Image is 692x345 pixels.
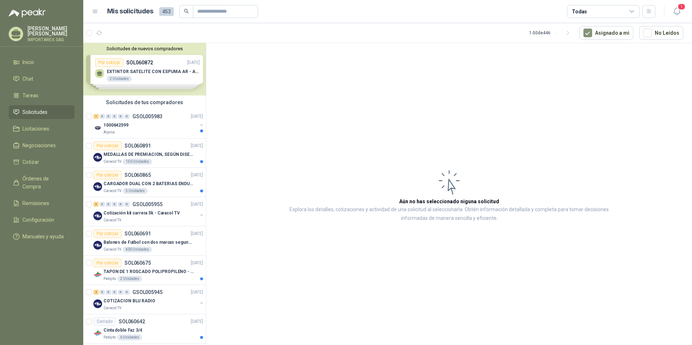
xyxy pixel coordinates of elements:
[9,213,75,227] a: Configuración
[9,9,46,17] img: Logo peakr
[93,212,102,220] img: Company Logo
[104,122,128,129] p: 1000642599
[100,114,105,119] div: 0
[104,305,121,311] p: Caracol TV
[93,141,122,150] div: Por cotizar
[9,172,75,193] a: Órdenes de Compra
[132,290,163,295] p: GSOL005945
[22,216,54,224] span: Configuración
[123,188,148,194] div: 5 Unidades
[191,201,203,208] p: [DATE]
[93,259,122,267] div: Por cotizar
[670,5,683,18] button: 1
[117,335,142,340] div: 6 Unidades
[125,143,151,148] p: SOL060891
[191,113,203,120] p: [DATE]
[104,247,121,252] p: Caracol TV
[107,6,153,17] h1: Mis solicitudes
[83,256,206,285] a: Por cotizarSOL060675[DATE] Company LogoTAPON DE 1 ROSCADO POLIPROPILENO - HEMBRA NPTPatojito2 Uni...
[93,202,99,207] div: 3
[117,276,142,282] div: 2 Unidades
[191,289,203,296] p: [DATE]
[112,114,117,119] div: 0
[104,188,121,194] p: Caracol TV
[123,247,152,252] div: 400 Unidades
[22,125,49,133] span: Licitaciones
[93,112,204,135] a: 1 0 0 0 0 0 GSOL005983[DATE] Company Logo1000642599Alpina
[132,202,163,207] p: GSOL005955
[104,129,115,135] p: Alpina
[104,239,194,246] p: Balones de Futbol con dos marcas segun adjunto. Adjuntar cotizacion en su formato
[124,290,130,295] div: 0
[93,200,204,223] a: 3 0 0 0 0 0 GSOL005955[DATE] Company LogoCotización kit carrera 5k - Caracol TVCaracol TV
[83,139,206,168] a: Por cotizarSOL060891[DATE] Company LogoMEDALLAS DE PREMIACION, SEGÚN DISEÑO ADJUNTO(ADJUNTAR COTI...
[9,230,75,243] a: Manuales y ayuda
[93,182,102,191] img: Company Logo
[104,327,142,334] p: Cinta doble Faz 3/4
[159,7,174,16] span: 453
[86,46,203,51] button: Solicitudes de nuevos compradores
[191,172,203,179] p: [DATE]
[93,299,102,308] img: Company Logo
[9,196,75,210] a: Remisiones
[93,229,122,238] div: Por cotizar
[124,114,130,119] div: 0
[83,226,206,256] a: Por cotizarSOL060691[DATE] Company LogoBalones de Futbol con dos marcas segun adjunto. Adjuntar c...
[191,318,203,325] p: [DATE]
[28,26,75,36] p: [PERSON_NAME] [PERSON_NAME]
[9,55,75,69] a: Inicio
[93,241,102,250] img: Company Logo
[112,202,117,207] div: 0
[125,231,151,236] p: SOL060691
[104,151,194,158] p: MEDALLAS DE PREMIACION, SEGÚN DISEÑO ADJUNTO(ADJUNTAR COTIZACION EN SU FORMATO
[22,141,56,149] span: Negociaciones
[106,114,111,119] div: 0
[104,298,155,304] p: COTIZACION BLU RADIO
[83,314,206,344] a: CerradoSOL060642[DATE] Company LogoCinta doble Faz 3/4Patojito6 Unidades
[104,217,121,223] p: Caracol TV
[678,3,685,10] span: 1
[132,114,163,119] p: GSOL005983
[22,233,64,240] span: Manuales y ayuda
[22,199,49,207] span: Remisiones
[9,72,75,86] a: Chat
[184,9,189,14] span: search
[22,91,38,99] span: Tareas
[9,89,75,102] a: Tareas
[22,175,68,191] span: Órdenes de Compra
[104,159,121,165] p: Caracol TV
[93,114,99,119] div: 1
[104,276,116,282] p: Patojito
[22,75,33,83] span: Chat
[22,158,39,166] span: Cotizar
[83,168,206,197] a: Por cotizarSOL060865[DATE] Company LogoCARGADOR DUAL CON 2 BATERIAS ENDURO GO PROCaracol TV5 Unid...
[28,38,75,42] p: IMPORTAREX SAS
[93,171,122,179] div: Por cotizar
[399,197,499,205] h3: Aún no has seleccionado niguna solicitud
[93,124,102,132] img: Company Logo
[104,268,194,275] p: TAPON DE 1 ROSCADO POLIPROPILENO - HEMBRA NPT
[22,58,34,66] span: Inicio
[100,202,105,207] div: 0
[118,114,123,119] div: 0
[639,26,683,40] button: No Leídos
[112,290,117,295] div: 0
[93,329,102,337] img: Company Logo
[93,270,102,279] img: Company Logo
[125,172,151,178] p: SOL060865
[123,159,152,165] div: 150 Unidades
[83,95,206,109] div: Solicitudes de tus compradores
[118,202,123,207] div: 0
[93,288,204,311] a: 2 0 0 0 0 0 GSOL005945[DATE] Company LogoCOTIZACION BLU RADIOCaracol TV
[93,317,116,326] div: Cerrado
[191,260,203,267] p: [DATE]
[93,290,99,295] div: 2
[9,139,75,152] a: Negociaciones
[93,153,102,162] img: Company Logo
[104,335,116,340] p: Patojito
[9,122,75,136] a: Licitaciones
[572,8,587,16] div: Todas
[9,105,75,119] a: Solicitudes
[119,319,145,324] p: SOL060642
[9,155,75,169] a: Cotizar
